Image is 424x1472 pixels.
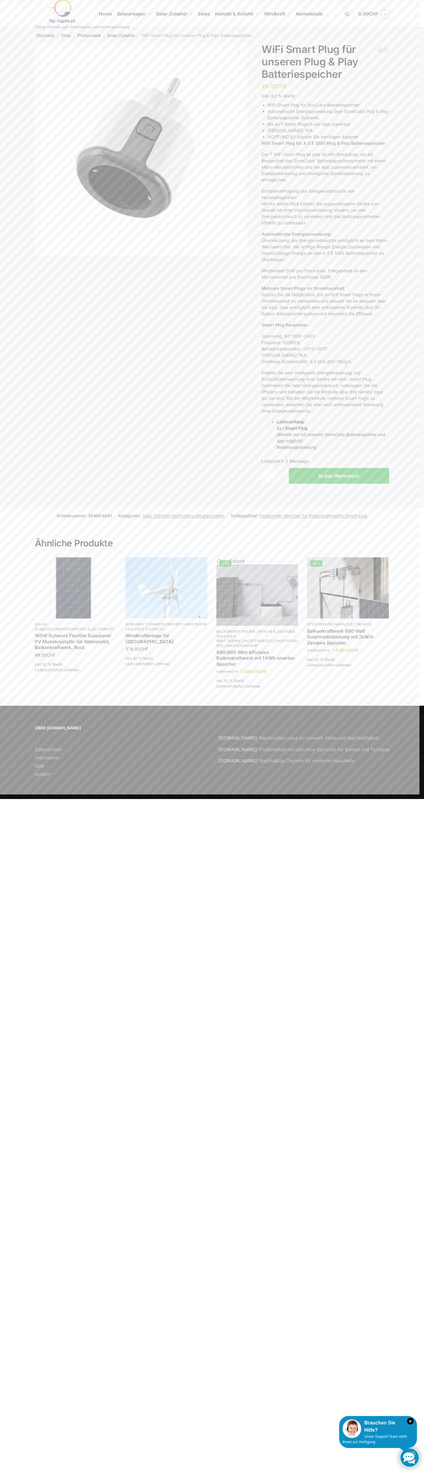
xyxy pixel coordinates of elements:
span: Mehrere Smart Plugs im Stromhaushalt [262,286,344,291]
a: AGB [35,763,44,769]
li: Bis zu 5 Smart Plugs in der App steuerbar [268,121,389,127]
a: Sales [195,0,212,28]
a: Uncategorized [242,639,273,643]
span: Sofort Lieferbar [234,684,261,688]
span: Lieferzeit: [307,663,352,667]
p: , , [35,622,117,632]
a: 0,00CHF 0 [358,5,389,23]
a: Inteligenter Speicher für Balkonkraftwerke [260,513,344,518]
img: Windrad für Balkon und Terrasse [125,557,207,618]
span: 0,00 [358,11,378,17]
strong: [DOMAIN_NAME] [218,758,257,764]
a: [DOMAIN_NAME]: Nachhaltige Technik für moderne Haushalte [218,758,355,764]
a: Balkonkraftwerk 890 Watt Solarmodulleistung mit 2kW/h Zendure Speicher [307,628,389,646]
a: Speicherlösungen [257,629,295,634]
h1: WiFi Smart Plug für unseren Plug & Play Batteriespeicher [262,43,389,80]
a: 100W Schwarz Flexible Solarpanel PV Monokrystallin für Wohnmobil, Balkonkraftwerk, Boot [377,47,383,53]
span: Smart Plug Parameter: [262,322,309,327]
span: Sofort Lieferbar [143,661,170,666]
li: WiFi Smart Plug für StorCube Batteriespeicher [268,102,389,108]
p: Der T WiFi Smart Plug ist eine WLAN-Steckdose, die als Bestandteil des StoreCube Batteriespeicher... [262,151,389,183]
button: In den Warenkorb [289,468,389,484]
a: Solaranlagen [114,0,153,28]
p: Nutzen Sie die Möglichkeit, bis zu fünf Smart Plugs in Ihrem Stromhaushalt zu verwenden und steue... [262,285,389,317]
a: Uncategorized [134,627,165,631]
p: Echtzeitverfolgung des Energieverbrauchs von Haushaltsgeräten Mit nur einem Klick können Sie ange... [262,188,389,226]
span: CHF [259,669,267,674]
a: [DOMAIN_NAME]: Nachrichten rund um Umwelt, Klima und Nachhaltigkeit [218,735,379,741]
img: WiFi-Smart-Plug-fuer-StorCube-ASE-1000-Batteriespeicher_2 [35,43,248,256]
p: Spannung: AC 100V~240V Frequenz: 50/60Hz Betriebstemperatur: -20°C~50°C [PERSON_NAME]: 16A Drahtl... [262,333,389,365]
a: Smart-plug [345,513,367,518]
a: Windkraft [125,622,147,626]
span: Lieferzeit: [262,459,309,464]
a: Uncategorized [216,639,298,648]
a: Unkategorisiert [225,644,259,648]
span: Schlagwörter: , [231,512,367,519]
a: 1051705 PSASGSMARTPLUG Plenti Solar ASGOFT WiFi Smart Plug fuer StorCube ASE 1000 Batteriespeiche... [35,43,248,256]
div: Brauchen Sie Hilfe? [342,1419,414,1434]
li: Bedienungsanleitung [277,419,389,451]
span: 1-3 Werktage [281,459,309,464]
span: CHF [276,83,288,89]
span: 1x i Smart Plug [277,426,307,431]
span: CHF [231,669,239,674]
span: CHF [350,648,359,653]
strong: [DOMAIN_NAME] [218,747,257,752]
p: Erleben Sie eine intelligente Energiesteuerung und Echtzeitüberwachung Ihrer Geräte mit dem Smart... [262,370,389,414]
bdi: 99,00 [35,652,55,658]
span: Lieferzeit: [125,661,170,666]
p: inkl. 8,1 % MwSt. [307,657,389,662]
span: / [55,33,61,38]
a: Anfahrt [35,771,51,777]
img: Balkonkraftwerk 890 Watt Solarmodulleistung mit 2kW/h Zendure Speicher [307,557,389,618]
a: Solar-Zubehör [154,0,195,28]
a: Solar-Zubehör [107,33,135,38]
a: Electronics [346,622,372,626]
span: Solar-Zubehör [156,11,188,17]
input: Produktmenge [262,468,277,484]
li: Automatische Energiezuweisung über StoreCube Plug & Play Batteriespeicher Systeme. [268,108,389,121]
span: Solaranlagen [117,11,146,17]
span: Kontodetails [296,11,323,17]
a: Solar-Zubehör [142,513,170,518]
p: , , , [125,622,207,632]
bdi: 1.849,00 [332,648,359,653]
a: Solar-Zubehör [35,622,52,631]
img: 100 watt flexibles solarmodul [35,557,117,618]
span: Windkraft [264,11,285,17]
a: Startseite [36,33,55,38]
span: inkl. 8,1 % MwSt. [262,93,296,98]
p: inkl. 8,1 % MwSt. [35,662,117,667]
span: Artikelnummer: [57,512,112,519]
span: Sales [198,11,210,17]
a: Speicherlösungen [307,622,345,626]
a: Unkategorisiert [194,513,225,518]
p: , , , , , [216,629,298,648]
span: 564664845 [88,513,112,518]
a: Sandsack ideal für Solarmodule und Zelte [383,47,389,53]
a: Kontodetails [293,0,325,28]
li: ACHTUNG EU Stecker Sie benötigen Adapter [268,134,389,140]
a: Kontakt & Anfahrt [212,0,262,28]
img: ASE 1000 Batteriespeicher [216,565,298,626]
span: CHF [140,646,149,651]
span: / [135,33,141,38]
bdi: 379,00 [125,646,149,651]
a: -12%Balkonkraftwerk 890 Watt Solarmodulleistung mit 2kW/h Zendure Speicher [307,557,389,618]
a: -21% Out of stockASE 1000 Batteriespeicher [216,557,298,626]
a: Datenschutz [35,747,62,752]
span: Sofort Lieferbar [52,668,79,672]
a: Unkategorisiert [149,622,182,626]
a: Balkonkraftwerke [216,629,256,634]
a: Windkraft [262,0,293,28]
p: , [307,622,389,627]
a: Electronics [172,513,193,518]
span: Lieferumfang: [277,419,305,424]
bdi: 1.099,00 [241,669,267,674]
h2: Ähnliche Produkte [35,523,389,549]
span: / [101,33,107,38]
img: Customer service [342,1419,361,1438]
bdi: 29,00 [262,83,288,89]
